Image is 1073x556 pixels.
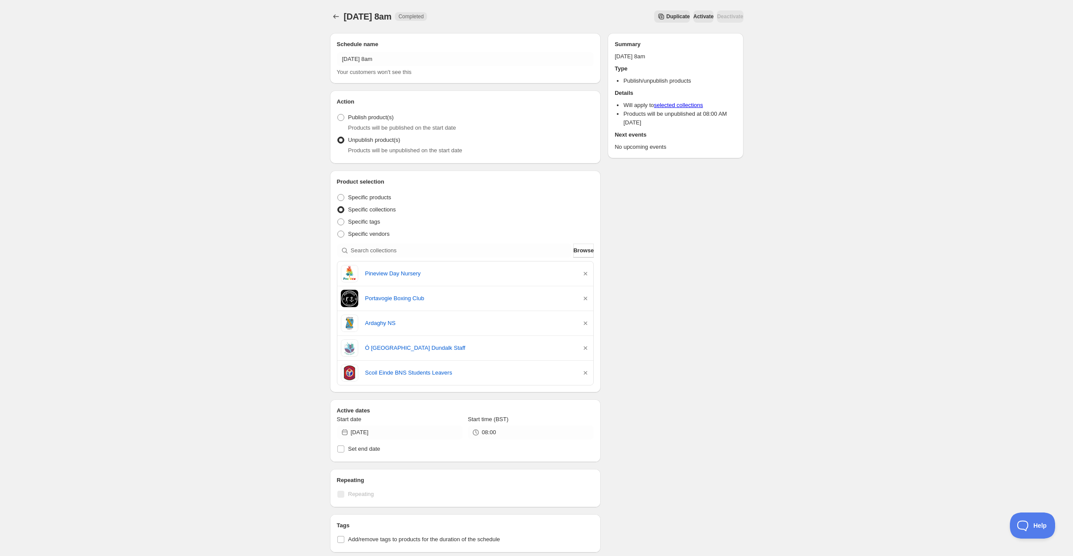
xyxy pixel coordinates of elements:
[398,13,424,20] span: Completed
[351,244,572,258] input: Search collections
[337,406,594,415] h2: Active dates
[348,206,396,213] span: Specific collections
[330,10,342,23] button: Schedules
[693,13,714,20] span: Activate
[615,131,736,139] h2: Next events
[615,89,736,97] h2: Details
[365,269,575,278] a: Pineview Day Nursery
[348,114,394,121] span: Publish product(s)
[337,521,594,530] h2: Tags
[348,231,390,237] span: Specific vendors
[337,178,594,186] h2: Product selection
[337,69,412,75] span: Your customers won't see this
[365,294,575,303] a: Portavogie Boxing Club
[337,416,361,422] span: Start date
[348,124,456,131] span: Products will be published on the start date
[337,97,594,106] h2: Action
[348,445,380,452] span: Set end date
[337,40,594,49] h2: Schedule name
[615,64,736,73] h2: Type
[348,491,374,497] span: Repeating
[344,12,392,21] span: [DATE] 8am
[615,40,736,49] h2: Summary
[1010,512,1056,539] iframe: Toggle Customer Support
[623,101,736,110] li: Will apply to
[573,246,594,255] span: Browse
[365,368,575,377] a: Scoil Einde BNS Students Leavers
[337,476,594,485] h2: Repeating
[468,416,508,422] span: Start time (BST)
[348,194,391,201] span: Specific products
[615,52,736,61] p: [DATE] 8am
[693,10,714,23] button: Activate
[365,344,575,352] a: Ó [GEOGRAPHIC_DATA] Dundalk Staff
[573,244,594,258] button: Browse
[666,13,690,20] span: Duplicate
[348,218,380,225] span: Specific tags
[654,102,703,108] a: selected collections
[348,147,462,154] span: Products will be unpublished on the start date
[348,137,400,143] span: Unpublish product(s)
[615,143,736,151] p: No upcoming events
[623,77,736,85] li: Publish/unpublish products
[365,319,575,328] a: Ardaghy NS
[623,110,736,127] li: Products will be unpublished at 08:00 AM [DATE]
[654,10,690,23] button: Secondary action label
[348,536,500,543] span: Add/remove tags to products for the duration of the schedule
